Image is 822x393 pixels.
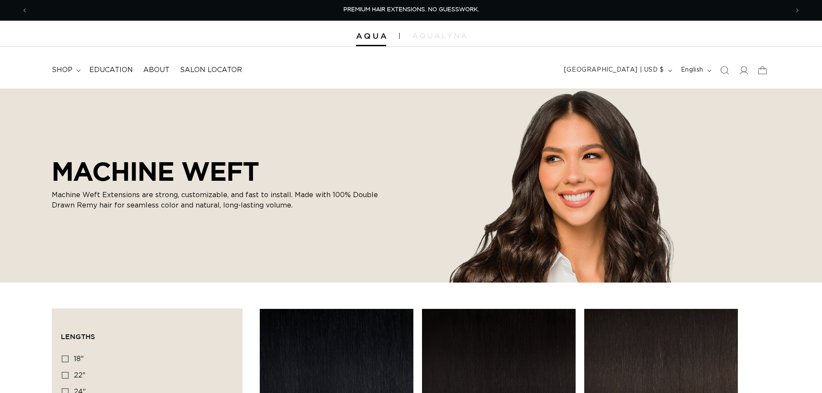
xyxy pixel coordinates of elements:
[15,2,34,19] button: Previous announcement
[61,318,233,349] summary: Lengths (0 selected)
[52,156,380,186] h2: MACHINE WEFT
[143,66,170,75] span: About
[559,62,676,79] button: [GEOGRAPHIC_DATA] | USD $
[788,2,807,19] button: Next announcement
[138,60,175,80] a: About
[356,33,386,39] img: Aqua Hair Extensions
[74,372,85,379] span: 22"
[564,66,664,75] span: [GEOGRAPHIC_DATA] | USD $
[61,333,95,340] span: Lengths
[180,66,242,75] span: Salon Locator
[175,60,247,80] a: Salon Locator
[84,60,138,80] a: Education
[47,60,84,80] summary: shop
[413,33,466,38] img: aqualyna.com
[52,66,72,75] span: shop
[343,7,479,13] span: PREMIUM HAIR EXTENSIONS. NO GUESSWORK.
[74,355,84,362] span: 18"
[89,66,133,75] span: Education
[715,61,734,80] summary: Search
[676,62,715,79] button: English
[681,66,703,75] span: English
[52,190,380,211] p: Machine Weft Extensions are strong, customizable, and fast to install. Made with 100% Double Draw...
